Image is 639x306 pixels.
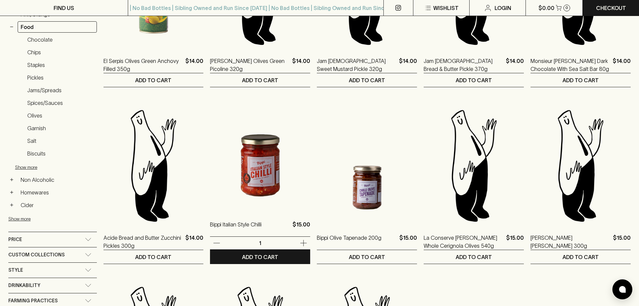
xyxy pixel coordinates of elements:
button: ADD TO CART [317,73,417,87]
a: Chips [24,47,97,58]
a: Acide Bread and Butter Zucchini Pickles 300g [104,234,183,250]
div: Price [8,232,97,247]
a: Bippi Italian Style Chilli [210,220,262,236]
p: $14.00 [399,57,417,73]
p: 1 [252,239,268,247]
a: Staples [24,59,97,71]
p: ADD TO CART [135,76,171,84]
div: Drinkability [8,278,97,293]
p: ADD TO CART [135,253,171,261]
span: Style [8,266,23,274]
span: Custom Collections [8,251,65,259]
p: $14.00 [185,234,203,250]
button: + [8,202,15,208]
p: ADD TO CART [242,253,278,261]
button: ADD TO CART [531,73,631,87]
a: Biscuits [24,148,97,159]
button: ADD TO CART [424,73,524,87]
a: Homewares [18,187,97,198]
a: Jam [DEMOGRAPHIC_DATA] Sweet Mustard Pickle 320g [317,57,396,73]
p: ADD TO CART [562,253,599,261]
div: Custom Collections [8,247,97,262]
button: + [8,176,15,183]
a: Pickles [24,72,97,83]
p: ADD TO CART [456,253,492,261]
button: ADD TO CART [104,73,204,87]
a: Jam [DEMOGRAPHIC_DATA] Bread & Butter Pickle 370g [424,57,503,73]
img: Blackhearts & Sparrows Man [531,107,631,224]
p: $15.00 [506,234,524,250]
p: ADD TO CART [349,76,385,84]
button: ADD TO CART [104,250,204,264]
p: Wishlist [433,4,459,12]
a: Non Alcoholic [18,174,97,185]
button: ADD TO CART [317,250,417,264]
a: Salt [24,135,97,147]
a: Olives [24,110,97,121]
button: Show more [15,160,102,174]
img: bubble-icon [619,286,626,293]
span: Drinkability [8,281,40,290]
button: − [8,24,15,30]
button: + [8,189,15,196]
p: $14.00 [506,57,524,73]
p: $15.00 [293,220,310,236]
button: ADD TO CART [424,250,524,264]
span: Farming Practices [8,297,58,305]
p: FIND US [54,4,74,12]
p: ADD TO CART [562,76,599,84]
a: Chocolate [24,34,97,45]
p: ADD TO CART [456,76,492,84]
p: 0 [565,6,568,10]
p: Login [495,4,511,12]
a: El Serpis Olives Green Anchovy Filled 350g [104,57,183,73]
button: ADD TO CART [210,73,310,87]
a: La Conserve [PERSON_NAME] Whole Cerignola Olives 540g [424,234,504,250]
p: $15.00 [399,234,417,250]
button: ADD TO CART [210,250,310,264]
p: $14.00 [613,57,631,73]
a: Monsieur [PERSON_NAME] Dark Chocolate With Sea Salt Bar 80g [531,57,610,73]
p: $15.00 [613,234,631,250]
a: [PERSON_NAME] Olives Green Picoline 320g [210,57,290,73]
button: Show more [8,212,96,226]
a: Food [18,21,97,33]
a: Garnish [24,123,97,134]
a: Spices/Sauces [24,97,97,109]
p: $0.00 [538,4,554,12]
img: Bippi Italian Style Chilli [210,94,310,210]
a: Jams/Spreads [24,85,97,96]
img: Blackhearts & Sparrows Man [104,107,204,224]
a: Cider [18,199,97,211]
p: $14.00 [292,57,310,73]
p: ADD TO CART [242,76,278,84]
img: Bippi Olive Tapenade 200g [317,107,417,224]
a: [PERSON_NAME] [PERSON_NAME] 300g [531,234,610,250]
img: Blackhearts & Sparrows Man [424,107,524,224]
button: ADD TO CART [531,250,631,264]
span: Price [8,235,22,244]
p: Checkout [596,4,626,12]
p: ADD TO CART [349,253,385,261]
a: Bippi Olive Tapenade 200g [317,234,381,250]
button: + [8,11,15,18]
p: $14.00 [185,57,203,73]
div: Style [8,263,97,278]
